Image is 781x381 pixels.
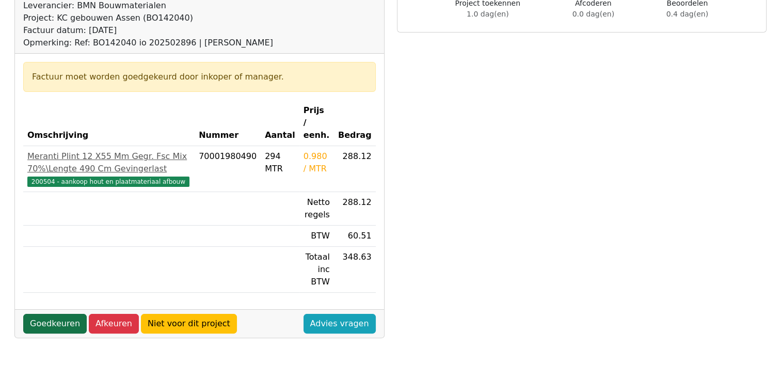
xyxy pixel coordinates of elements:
th: Bedrag [334,100,376,146]
td: BTW [299,226,334,247]
td: 288.12 [334,192,376,226]
div: 294 MTR [265,150,295,175]
span: 200504 - aankoop hout en plaatmateriaal afbouw [27,177,189,187]
div: Meranti Plint 12 X55 Mm Gegr. Fsc Mix 70%\Lengte 490 Cm Gevingerlast [27,150,190,175]
td: 288.12 [334,146,376,192]
td: Netto regels [299,192,334,226]
td: Totaal inc BTW [299,247,334,293]
div: Factuur moet worden goedgekeurd door inkoper of manager. [32,71,367,83]
div: Factuur datum: [DATE] [23,24,273,37]
span: 0.0 dag(en) [572,10,614,18]
th: Nummer [195,100,261,146]
td: 70001980490 [195,146,261,192]
a: Advies vragen [304,314,376,334]
div: Opmerking: Ref: BO142040 io 202502896 | [PERSON_NAME] [23,37,273,49]
a: Afkeuren [89,314,139,334]
div: Project: KC gebouwen Assen (BO142040) [23,12,273,24]
th: Prijs / eenh. [299,100,334,146]
a: Meranti Plint 12 X55 Mm Gegr. Fsc Mix 70%\Lengte 490 Cm Gevingerlast200504 - aankoop hout en plaa... [27,150,190,187]
a: Goedkeuren [23,314,87,334]
a: Niet voor dit project [141,314,237,334]
td: 60.51 [334,226,376,247]
div: 0.980 / MTR [304,150,330,175]
span: 1.0 dag(en) [467,10,508,18]
th: Aantal [261,100,299,146]
span: 0.4 dag(en) [666,10,708,18]
td: 348.63 [334,247,376,293]
th: Omschrijving [23,100,195,146]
